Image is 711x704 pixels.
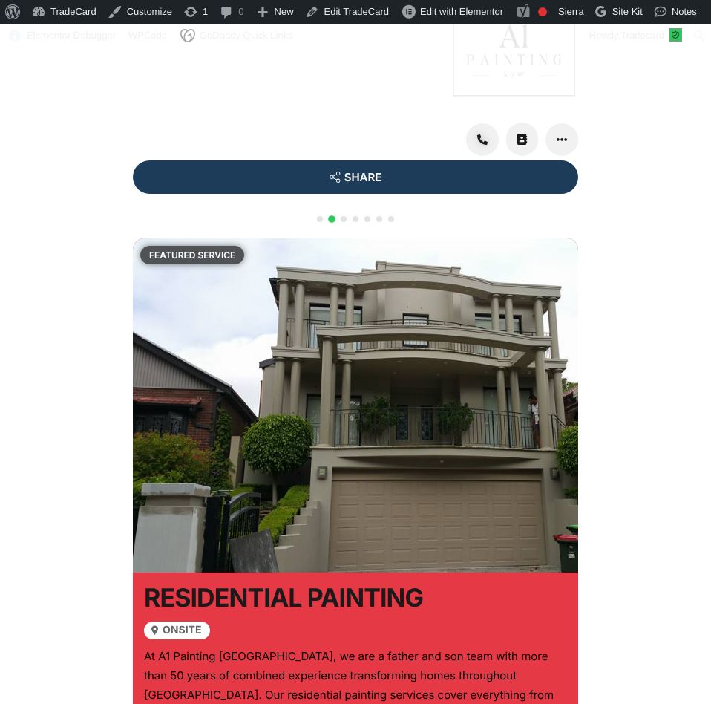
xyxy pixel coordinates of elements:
[328,215,335,223] span: Go to slide 2
[620,30,664,41] span: Tradecard
[388,216,394,222] span: Go to slide 7
[538,7,547,16] div: Focus keyphrase not set
[163,625,201,636] span: Onsite
[584,24,688,48] a: Howdy,
[341,216,347,222] span: Go to slide 3
[420,6,503,17] span: Edit with Elementor
[144,584,567,614] h2: Residential Painting
[133,160,578,194] a: SHARE
[364,216,370,222] span: Go to slide 5
[376,216,382,222] span: Go to slide 6
[344,172,382,183] span: SHARE
[317,216,323,222] span: Go to slide 1
[353,216,358,222] span: Go to slide 4
[123,24,173,48] a: WPCode
[200,24,293,48] span: GoDaddy Quick Links
[149,247,235,263] p: featured service
[612,6,643,17] span: Site Kit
